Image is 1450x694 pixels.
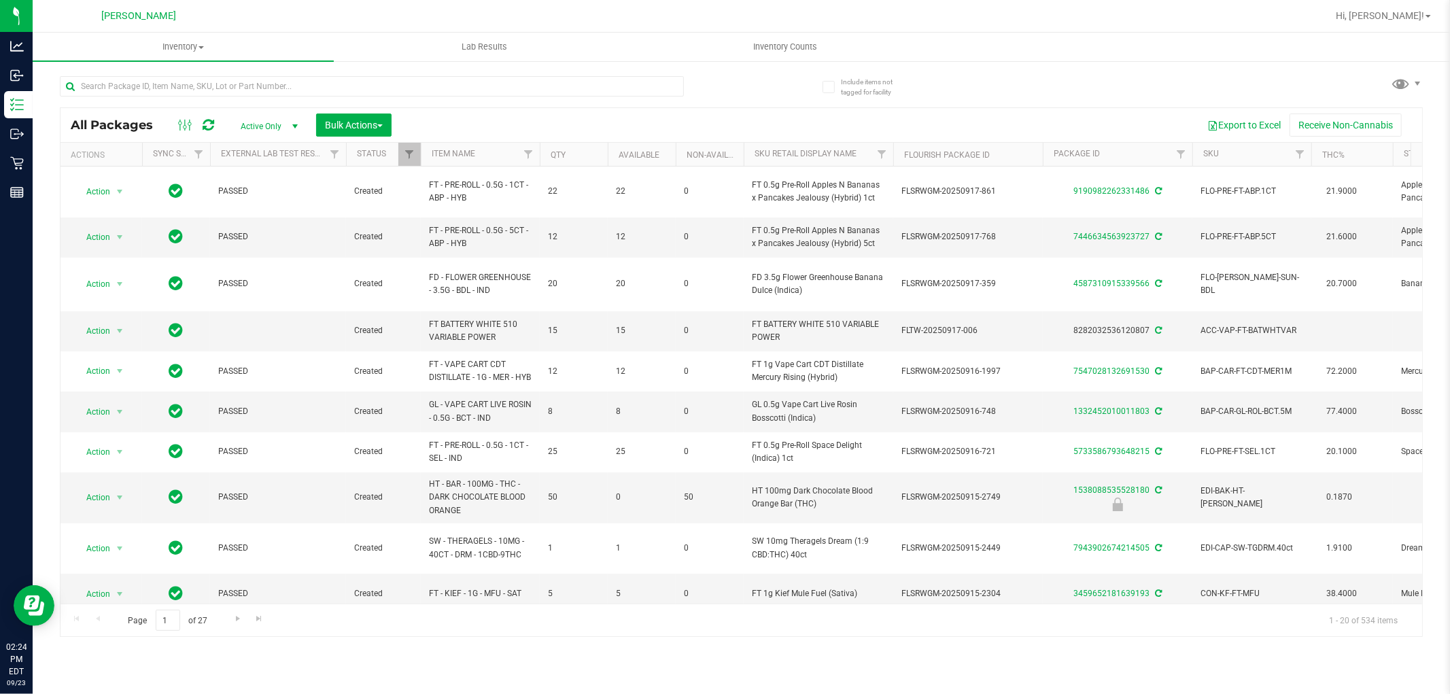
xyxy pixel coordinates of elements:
span: FT 1g Kief Mule Fuel (Sativa) [752,587,885,600]
span: FT - KIEF - 1G - MFU - SAT [429,587,532,600]
input: Search Package ID, Item Name, SKU, Lot or Part Number... [60,76,684,97]
span: Lab Results [443,41,525,53]
span: 77.4000 [1319,402,1364,421]
button: Export to Excel [1198,114,1290,137]
div: Quarantine [1041,498,1194,511]
span: Action [74,539,111,558]
span: PASSED [218,230,338,243]
span: FLSRWGM-20250915-2449 [901,542,1035,555]
a: 3459652181639193 [1073,589,1150,598]
span: PASSED [218,365,338,378]
span: Action [74,488,111,507]
span: BAP-CAR-GL-ROL-BCT.5M [1201,405,1303,418]
a: Strain [1404,149,1432,158]
span: 20 [616,277,668,290]
span: Inventory Counts [736,41,836,53]
div: Actions [71,150,137,160]
span: select [111,539,128,558]
span: HT 100mg Dark Chocolate Blood Orange Bar (THC) [752,485,885,510]
span: select [111,182,128,201]
p: 09/23 [6,678,27,688]
span: Bulk Actions [325,120,383,131]
span: 5 [616,587,668,600]
a: 7943902674214505 [1073,543,1150,553]
span: In Sync [169,538,184,557]
span: Page of 27 [116,610,219,631]
a: Filter [517,143,540,166]
span: 0 [616,491,668,504]
a: External Lab Test Result [221,149,328,158]
span: Action [74,443,111,462]
span: Created [354,185,413,198]
span: EDI-BAK-HT-[PERSON_NAME] [1201,485,1303,510]
span: Action [74,585,111,604]
span: select [111,228,128,247]
span: Action [74,362,111,381]
span: 0 [684,542,736,555]
a: Inventory Counts [635,33,936,61]
span: 0.1870 [1319,487,1359,507]
span: Sync from Compliance System [1153,186,1162,196]
span: FLTW-20250917-006 [901,324,1035,337]
span: In Sync [169,402,184,421]
span: Created [354,230,413,243]
span: Created [354,491,413,504]
span: Sync from Compliance System [1153,406,1162,416]
span: 0 [684,277,736,290]
span: Created [354,542,413,555]
span: Sync from Compliance System [1153,232,1162,241]
a: Qty [551,150,566,160]
span: All Packages [71,118,167,133]
a: Non-Available [687,150,747,160]
button: Receive Non-Cannabis [1290,114,1402,137]
span: 1 [616,542,668,555]
span: Action [74,402,111,421]
span: FT - VAPE CART CDT DISTILLATE - 1G - MER - HYB [429,358,532,384]
span: FLSRWGM-20250916-748 [901,405,1035,418]
span: SW - THERAGELS - 10MG - 40CT - DRM - 1CBD-9THC [429,535,532,561]
a: Inventory [33,33,334,61]
span: FLSRWGM-20250915-2749 [901,491,1035,504]
span: BAP-CAR-FT-CDT-MER1M [1201,365,1303,378]
span: FT BATTERY WHITE 510 VARIABLE POWER [752,318,885,344]
span: 38.4000 [1319,584,1364,604]
span: HT - BAR - 100MG - THC - DARK CHOCOLATE BLOOD ORANGE [429,478,532,517]
inline-svg: Reports [10,186,24,199]
span: PASSED [218,491,338,504]
span: In Sync [169,362,184,381]
span: In Sync [169,487,184,506]
inline-svg: Analytics [10,39,24,53]
a: Flourish Package ID [904,150,990,160]
span: 1 - 20 of 534 items [1318,610,1409,630]
span: FT - PRE-ROLL - 0.5G - 1CT - SEL - IND [429,439,532,465]
span: FLSRWGM-20250917-861 [901,185,1035,198]
a: Available [619,150,659,160]
span: Action [74,275,111,294]
span: PASSED [218,185,338,198]
span: PASSED [218,587,338,600]
p: 02:24 PM EDT [6,641,27,678]
a: 4587310915339566 [1073,279,1150,288]
span: CON-KF-FT-MFU [1201,587,1303,600]
span: 1 [548,542,600,555]
a: 7547028132691530 [1073,366,1150,376]
span: FT - PRE-ROLL - 0.5G - 1CT - ABP - HYB [429,179,532,205]
span: FT 0.5g Pre-Roll Space Delight (Indica) 1ct [752,439,885,465]
a: Package ID [1054,149,1100,158]
span: 25 [548,445,600,458]
span: 0 [684,445,736,458]
span: FLSRWGM-20250917-359 [901,277,1035,290]
span: Sync from Compliance System [1153,589,1162,598]
span: FT - PRE-ROLL - 0.5G - 5CT - ABP - HYB [429,224,532,250]
span: Created [354,445,413,458]
span: Sync from Compliance System [1153,485,1162,495]
span: 1.9100 [1319,538,1359,558]
span: PASSED [218,277,338,290]
span: select [111,275,128,294]
iframe: Resource center [14,585,54,626]
span: FLSRWGM-20250915-2304 [901,587,1035,600]
a: Lab Results [334,33,635,61]
span: In Sync [169,442,184,461]
span: GL - VAPE CART LIVE ROSIN - 0.5G - BCT - IND [429,398,532,424]
a: Filter [398,143,421,166]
